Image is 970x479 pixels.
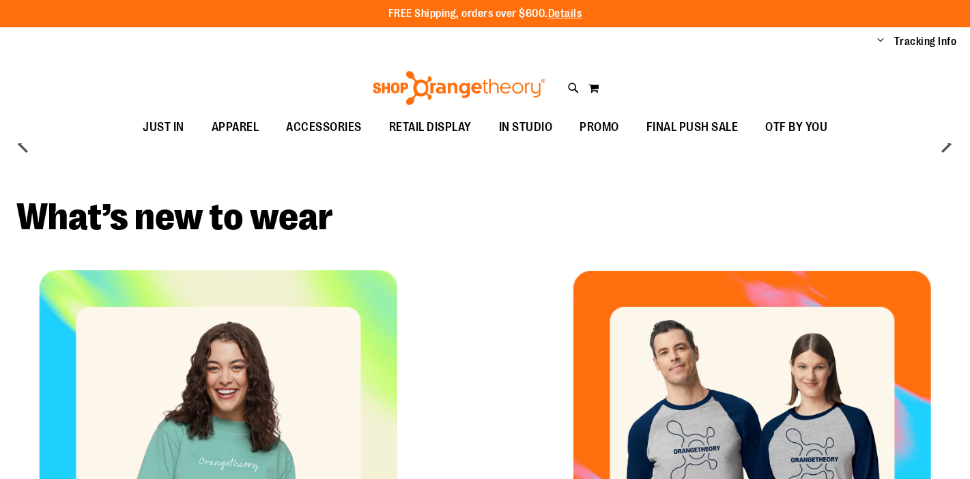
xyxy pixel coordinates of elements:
a: FINAL PUSH SALE [633,112,752,143]
span: PROMO [580,112,619,143]
span: JUST IN [143,112,184,143]
a: OTF BY YOU [752,112,841,143]
a: APPAREL [198,112,273,143]
a: IN STUDIO [485,112,567,143]
h2: What’s new to wear [16,199,954,236]
span: OTF BY YOU [765,112,827,143]
button: Account menu [877,35,884,48]
span: APPAREL [212,112,259,143]
span: IN STUDIO [499,112,553,143]
a: RETAIL DISPLAY [375,112,485,143]
a: ACCESSORIES [272,112,375,143]
p: FREE Shipping, orders over $600. [388,6,582,22]
img: Shop Orangetheory [371,71,547,105]
a: Tracking Info [894,34,957,49]
a: PROMO [566,112,633,143]
button: next [932,130,960,158]
span: FINAL PUSH SALE [646,112,739,143]
span: ACCESSORIES [286,112,362,143]
a: JUST IN [129,112,198,143]
button: prev [10,130,38,158]
span: RETAIL DISPLAY [389,112,472,143]
a: Details [548,8,582,20]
